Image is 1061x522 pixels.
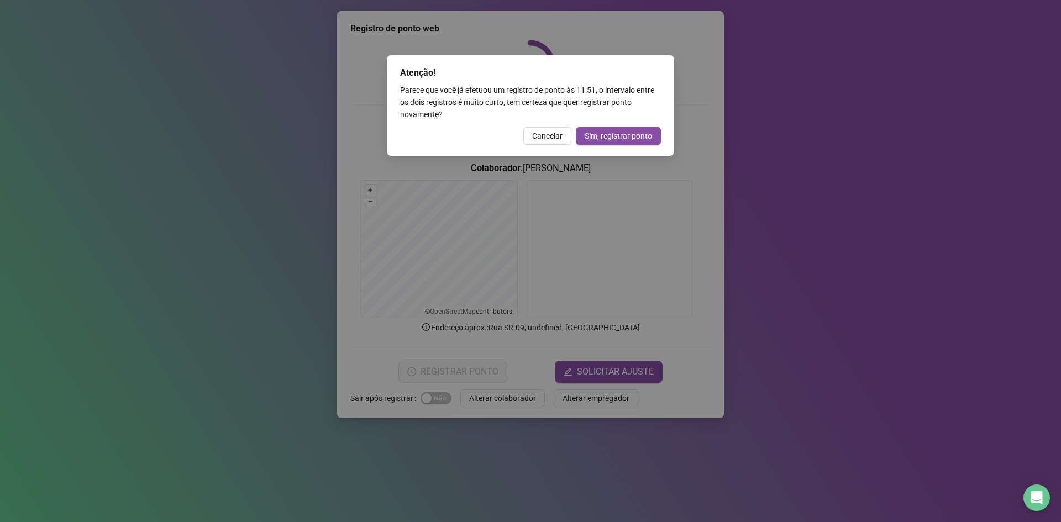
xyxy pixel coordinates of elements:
span: Sim, registrar ponto [585,130,652,142]
div: Parece que você já efetuou um registro de ponto às 11:51 , o intervalo entre os dois registros é ... [400,84,661,120]
div: Open Intercom Messenger [1023,484,1050,511]
button: Cancelar [523,127,571,145]
button: Sim, registrar ponto [576,127,661,145]
div: Atenção! [400,66,661,80]
span: Cancelar [532,130,563,142]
